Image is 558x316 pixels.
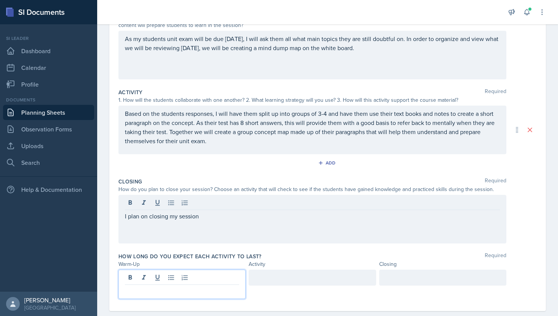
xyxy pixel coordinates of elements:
[125,109,500,145] p: Based on the students responses, I will have them split up into groups of 3-4 and have them use t...
[249,260,376,268] div: Activity
[24,304,76,311] div: [GEOGRAPHIC_DATA]
[320,160,336,166] div: Add
[379,260,506,268] div: Closing
[485,88,506,96] span: Required
[3,43,94,58] a: Dashboard
[3,138,94,153] a: Uploads
[118,260,246,268] div: Warm-Up
[3,35,94,42] div: Si leader
[24,296,76,304] div: [PERSON_NAME]
[3,77,94,92] a: Profile
[3,155,94,170] a: Search
[3,96,94,103] div: Documents
[118,253,262,260] label: How long do you expect each activity to last?
[118,185,506,193] div: How do you plan to close your session? Choose an activity that will check to see if the students ...
[485,178,506,185] span: Required
[118,96,506,104] div: 1. How will the students collaborate with one another? 2. What learning strategy will you use? 3....
[3,122,94,137] a: Observation Forms
[485,253,506,260] span: Required
[3,105,94,120] a: Planning Sheets
[118,88,143,96] label: Activity
[315,157,340,169] button: Add
[125,212,500,221] p: I plan on closing my session
[3,60,94,75] a: Calendar
[125,34,500,52] p: As my students unit exam will be due [DATE], I will ask them all what main topics they are still ...
[118,178,142,185] label: Closing
[3,182,94,197] div: Help & Documentation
